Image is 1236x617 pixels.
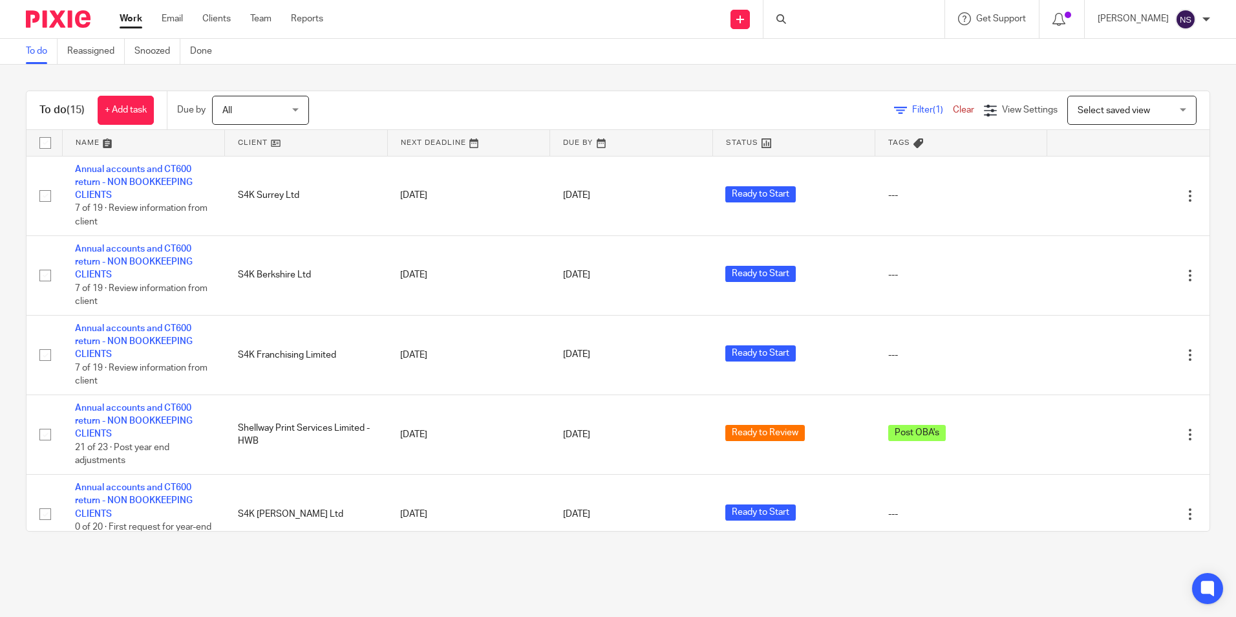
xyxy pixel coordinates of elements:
[225,156,388,235] td: S4K Surrey Ltd
[725,186,796,202] span: Ready to Start
[725,504,796,521] span: Ready to Start
[563,510,590,519] span: [DATE]
[563,351,590,360] span: [DATE]
[888,139,910,146] span: Tags
[725,266,796,282] span: Ready to Start
[953,105,974,114] a: Clear
[912,105,953,114] span: Filter
[75,483,193,519] a: Annual accounts and CT600 return - NON BOOKKEEPING CLIENTS
[563,430,590,439] span: [DATE]
[75,404,193,439] a: Annual accounts and CT600 return - NON BOOKKEEPING CLIENTS
[563,191,590,200] span: [DATE]
[75,443,169,466] span: 21 of 23 · Post year end adjustments
[202,12,231,25] a: Clients
[888,349,1034,362] div: ---
[225,315,388,395] td: S4K Franchising Limited
[725,425,805,441] span: Ready to Review
[387,156,550,235] td: [DATE]
[75,324,193,360] a: Annual accounts and CT600 return - NON BOOKKEEPING CLIENTS
[120,12,142,25] a: Work
[225,474,388,554] td: S4K [PERSON_NAME] Ltd
[98,96,154,125] a: + Add task
[222,106,232,115] span: All
[75,165,193,200] a: Annual accounts and CT600 return - NON BOOKKEEPING CLIENTS
[225,235,388,315] td: S4K Berkshire Ltd
[75,244,193,280] a: Annual accounts and CT600 return - NON BOOKKEEPING CLIENTS
[67,39,125,64] a: Reassigned
[1175,9,1196,30] img: svg%3E
[75,204,208,227] span: 7 of 19 · Review information from client
[387,315,550,395] td: [DATE]
[75,363,208,386] span: 7 of 19 · Review information from client
[291,12,323,25] a: Reports
[387,235,550,315] td: [DATE]
[75,523,211,545] span: 0 of 20 · First request for year-end information
[888,268,1034,281] div: ---
[976,14,1026,23] span: Get Support
[67,105,85,115] span: (15)
[387,474,550,554] td: [DATE]
[250,12,272,25] a: Team
[725,345,796,362] span: Ready to Start
[888,508,1034,521] div: ---
[75,284,208,307] span: 7 of 19 · Review information from client
[888,189,1034,202] div: ---
[563,271,590,280] span: [DATE]
[225,395,388,474] td: Shellway Print Services Limited - HWB
[1002,105,1058,114] span: View Settings
[888,425,946,441] span: Post OBA's
[177,103,206,116] p: Due by
[39,103,85,117] h1: To do
[933,105,943,114] span: (1)
[134,39,180,64] a: Snoozed
[162,12,183,25] a: Email
[1098,12,1169,25] p: [PERSON_NAME]
[26,10,91,28] img: Pixie
[190,39,222,64] a: Done
[1078,106,1150,115] span: Select saved view
[387,395,550,474] td: [DATE]
[26,39,58,64] a: To do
